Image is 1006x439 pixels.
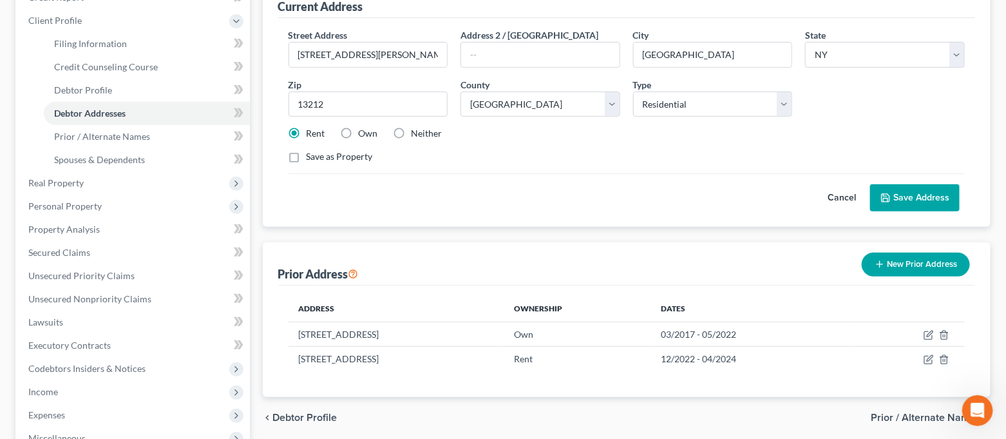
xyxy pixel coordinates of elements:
[37,7,57,28] img: Profile image for Emma
[18,218,250,241] a: Property Analysis
[460,28,598,42] label: Address 2 / [GEOGRAPHIC_DATA]
[44,79,250,102] a: Debtor Profile
[18,241,250,264] a: Secured Claims
[862,253,970,277] button: New Prior Address
[18,288,250,311] a: Unsecured Nonpriority Claims
[28,317,63,327] span: Lawsuits
[62,16,155,29] p: Active in the last 15m
[870,184,960,211] button: Save Address
[28,293,151,304] span: Unsecured Nonpriority Claims
[18,334,250,357] a: Executory Contracts
[263,413,273,423] i: chevron_left
[460,79,489,90] span: County
[18,264,250,288] a: Unsecured Priority Claims
[28,200,102,211] span: Personal Property
[504,296,650,322] th: Ownership
[21,303,122,311] div: [PERSON_NAME] • [DATE]
[289,296,504,322] th: Address
[633,78,652,92] label: Type
[41,340,51,351] button: Gif picker
[28,224,100,235] span: Property Analysis
[650,296,855,322] th: Dates
[289,92,448,117] input: XXXXX
[54,38,127,49] span: Filing Information
[21,236,193,284] i: We use the Salesforce Authenticator app for MFA at NextChapter and other users are reporting the ...
[504,322,650,346] td: Own
[634,43,792,67] input: Enter city...
[54,84,112,95] span: Debtor Profile
[62,6,146,16] h1: [PERSON_NAME]
[54,154,145,165] span: Spouses & Dependents
[10,50,211,300] div: 🚨 PACER Multi-Factor Authentication Now Required 🚨Starting [DATE], PACER requires Multi-Factor Au...
[28,177,84,188] span: Real Property
[44,102,250,125] a: Debtor Addresses
[21,217,95,228] a: Learn More Here
[28,409,65,420] span: Expenses
[504,347,650,371] td: Rent
[273,413,337,423] span: Debtor Profile
[289,30,348,41] span: Street Address
[359,127,378,140] label: Own
[54,108,126,119] span: Debtor Addresses
[44,55,250,79] a: Credit Counseling Course
[307,127,325,140] label: Rent
[202,5,226,30] button: Home
[461,43,620,67] input: --
[650,322,855,346] td: 03/2017 - 05/2022
[10,50,247,329] div: Emma says…
[28,340,111,351] span: Executory Contracts
[289,347,504,371] td: [STREET_ADDRESS]
[21,147,201,210] div: Please be sure to enable MFA in your PACER account settings. Once enabled, you will have to enter...
[20,340,30,351] button: Emoji picker
[289,43,448,67] input: Enter street address
[289,79,302,90] span: Zip
[412,127,442,140] label: Neither
[54,61,158,72] span: Credit Counseling Course
[8,5,33,30] button: go back
[21,90,201,140] div: Starting [DATE], PACER requires Multi-Factor Authentication (MFA) for all filers in select distri...
[44,125,250,148] a: Prior / Alternate Names
[54,131,150,142] span: Prior / Alternate Names
[263,413,337,423] button: chevron_left Debtor Profile
[871,413,991,423] button: Prior / Alternate Names chevron_right
[805,30,826,41] span: State
[28,247,90,258] span: Secured Claims
[289,322,504,346] td: [STREET_ADDRESS]
[28,363,146,374] span: Codebtors Insiders & Notices
[813,185,870,211] button: Cancel
[44,148,250,171] a: Spouses & Dependents
[28,386,58,397] span: Income
[80,173,130,183] b: 2 minutes
[11,313,247,335] textarea: Message…
[21,59,185,82] b: 🚨 PACER Multi-Factor Authentication Now Required 🚨
[221,335,242,356] button: Send a message…
[633,30,649,41] span: City
[278,266,359,282] div: Prior Address
[28,15,82,26] span: Client Profile
[61,340,71,351] button: Upload attachment
[18,311,250,334] a: Lawsuits
[28,270,135,281] span: Unsecured Priority Claims
[650,347,855,371] td: 12/2022 - 04/2024
[226,5,249,28] div: Close
[44,32,250,55] a: Filing Information
[871,413,980,423] span: Prior / Alternate Names
[307,150,373,163] label: Save as Property
[962,395,993,426] iframe: Intercom live chat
